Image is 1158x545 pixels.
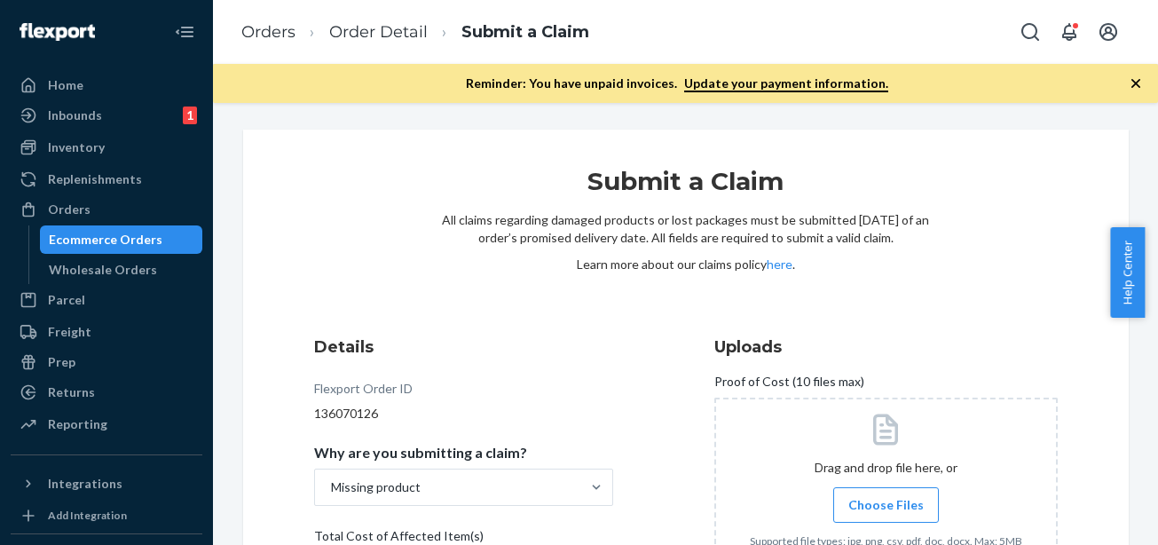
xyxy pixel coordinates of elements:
p: Learn more about our claims policy . [442,256,930,273]
button: Open Search Box [1012,14,1048,50]
div: Inbounds [48,107,102,124]
button: Open account menu [1091,14,1126,50]
input: Why are you submitting a claim?Missing product [329,478,331,496]
button: Close Navigation [167,14,202,50]
div: Returns [48,383,95,401]
h1: Submit a Claim [442,165,930,211]
div: Inventory [48,138,105,156]
div: Parcel [48,291,85,309]
a: here [767,257,792,272]
a: Update your payment information. [684,75,888,92]
a: Ecommerce Orders [40,225,203,254]
a: Returns [11,378,202,407]
a: Reporting [11,410,202,438]
ol: breadcrumbs [227,6,603,59]
a: Home [11,71,202,99]
div: Missing product [331,478,421,496]
div: Add Integration [48,508,127,523]
div: Integrations [48,475,122,493]
div: Ecommerce Orders [49,231,162,249]
div: 136070126 [314,405,613,423]
div: Wholesale Orders [49,261,157,279]
div: 1 [183,107,197,124]
a: Replenishments [11,165,202,194]
h3: Details [314,336,613,359]
span: Proof of Cost (10 files max) [714,373,864,398]
a: Parcel [11,286,202,314]
div: Home [48,76,83,94]
img: Flexport logo [20,23,95,41]
p: Reminder: You have unpaid invoices. [466,75,888,92]
a: Add Integration [11,505,202,526]
div: Reporting [48,415,107,433]
div: Freight [48,323,91,341]
a: Inbounds1 [11,101,202,130]
h3: Uploads [714,336,1058,359]
p: Why are you submitting a claim? [314,444,527,462]
p: All claims regarding damaged products or lost packages must be submitted [DATE] of an order’s pro... [442,211,930,247]
div: Orders [48,201,91,218]
button: Open notifications [1052,14,1087,50]
a: Order Detail [329,22,428,42]
div: Prep [48,353,75,371]
a: Orders [241,22,295,42]
div: Replenishments [48,170,142,188]
button: Help Center [1110,227,1145,318]
a: Prep [11,348,202,376]
a: Wholesale Orders [40,256,203,284]
a: Submit a Claim [461,22,589,42]
a: Freight [11,318,202,346]
a: Inventory [11,133,202,162]
span: Choose Files [848,496,924,514]
div: Flexport Order ID [314,380,413,405]
iframe: Abre un widget desde donde se puede chatear con uno de los agentes [1045,492,1140,536]
a: Orders [11,195,202,224]
button: Integrations [11,470,202,498]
